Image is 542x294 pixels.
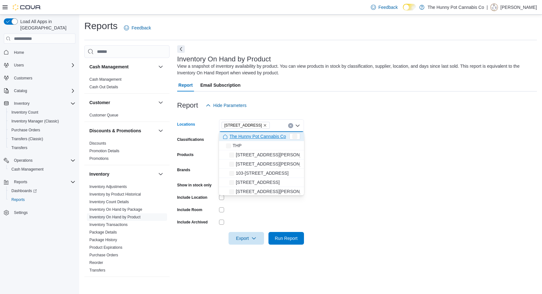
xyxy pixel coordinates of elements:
p: | [487,3,488,11]
a: Reports [9,196,27,203]
a: Reorder [89,260,103,265]
button: Cash Management [6,165,78,174]
a: Feedback [368,1,400,14]
a: Discounts [89,141,106,146]
a: Transfers [89,268,105,272]
span: Settings [14,210,28,215]
span: 103-[STREET_ADDRESS] [236,170,289,176]
a: Inventory Count Details [89,200,129,204]
span: Transfers (Classic) [11,136,43,141]
span: Inventory Count [11,110,38,115]
span: Customer Queue [89,113,118,118]
span: Home [14,50,24,55]
a: Dashboards [9,187,39,195]
div: View a snapshot of inventory availability by product. You can view products in stock by classific... [177,63,534,76]
button: [STREET_ADDRESS][PERSON_NAME] [219,150,304,160]
a: Inventory by Product Historical [89,192,141,197]
a: Package Details [89,230,117,235]
span: Transfers (Classic) [9,135,75,143]
span: Catalog [11,87,75,95]
img: Cova [13,4,41,10]
a: Package History [89,238,117,242]
label: Include Archived [177,220,208,225]
span: Users [14,63,24,68]
span: Promotion Details [89,148,119,153]
button: Cash Management [89,64,156,70]
button: Inventory [11,100,32,107]
button: Inventory Count [6,108,78,117]
span: Report [178,79,193,91]
button: Users [1,61,78,70]
div: Discounts & Promotions [84,140,170,165]
p: [PERSON_NAME] [500,3,537,11]
span: Reports [9,196,75,203]
span: Customers [14,76,32,81]
h3: Inventory On Hand by Product [177,55,271,63]
span: Customers [11,74,75,82]
a: Purchase Orders [89,253,118,257]
a: Dashboards [6,186,78,195]
button: Customer [157,99,165,106]
span: Users [11,61,75,69]
span: Feedback [378,4,398,10]
button: Export [229,232,264,245]
span: Reports [14,179,27,185]
button: Home [1,47,78,57]
button: Remove 5035 Hurontario St from selection in this group [263,123,267,127]
button: Discounts & Promotions [89,128,156,134]
h3: Inventory [89,171,109,177]
button: [STREET_ADDRESS] [219,178,304,187]
a: Inventory On Hand by Package [89,207,142,212]
span: Inventory [11,100,75,107]
span: Inventory Count [9,109,75,116]
span: [STREET_ADDRESS] [236,179,280,185]
span: 5035 Hurontario St [222,122,270,129]
span: Cash Management [11,167,43,172]
span: Promotions [89,156,109,161]
span: Package History [89,237,117,242]
button: The Hunny Pot Cannabis Co [219,132,304,141]
button: Catalog [11,87,29,95]
button: Next [177,45,185,53]
span: Email Subscription [200,79,241,91]
span: Cash Management [89,77,121,82]
button: Inventory [157,170,165,178]
span: Inventory Manager (Classic) [11,119,59,124]
button: Discounts & Promotions [157,127,165,134]
span: Transfers [11,145,27,150]
span: Inventory Count Details [89,199,129,204]
span: Dashboards [9,187,75,195]
span: The Hunny Pot Cannabis Co [229,133,286,140]
span: [STREET_ADDRESS][PERSON_NAME] [236,152,316,158]
a: Product Expirations [89,245,122,250]
button: Run Report [268,232,304,245]
button: Catalog [1,86,78,95]
label: Locations [177,122,195,127]
button: 103-[STREET_ADDRESS] [219,169,304,178]
a: Inventory Adjustments [89,185,127,189]
span: Operations [11,157,75,164]
label: Classifications [177,137,204,142]
span: Export [232,232,260,245]
button: Inventory Manager (Classic) [6,117,78,126]
h3: Customer [89,99,110,106]
span: [STREET_ADDRESS][PERSON_NAME] [236,161,316,167]
button: Clear input [288,123,293,128]
span: Cash Out Details [89,84,118,90]
a: Transfers [9,144,30,152]
a: Cash Out Details [89,85,118,89]
span: Purchase Orders [11,128,40,133]
label: Include Location [177,195,207,200]
span: Catalog [14,88,27,93]
a: Cash Management [9,166,46,173]
input: Dark Mode [403,4,416,10]
span: Transfers [9,144,75,152]
button: Operations [1,156,78,165]
span: [STREET_ADDRESS] [224,122,262,128]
